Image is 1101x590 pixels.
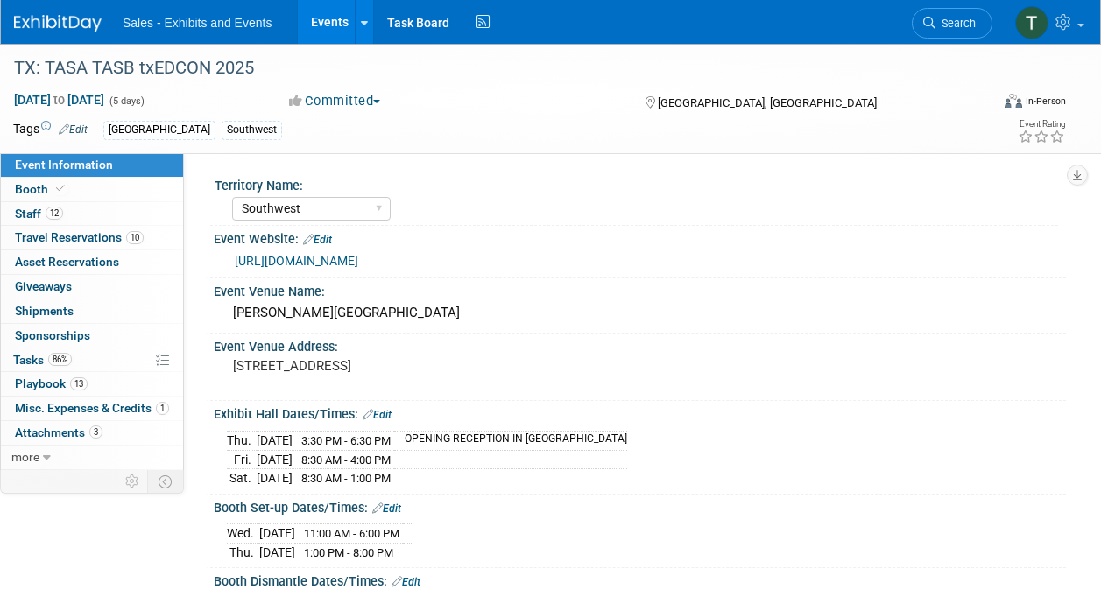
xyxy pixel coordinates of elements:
[233,358,549,374] pre: [STREET_ADDRESS]
[15,182,68,196] span: Booth
[214,334,1066,355] div: Event Venue Address:
[257,431,293,450] td: [DATE]
[222,121,282,139] div: Southwest
[1,153,183,177] a: Event Information
[303,234,332,246] a: Edit
[1,348,183,372] a: Tasks86%
[1,324,183,348] a: Sponsorships
[108,95,145,107] span: (5 days)
[1018,120,1065,129] div: Event Rating
[301,453,391,467] span: 8:30 AM - 4:00 PM
[257,469,293,488] td: [DATE]
[117,470,148,493] td: Personalize Event Tab Strip
[15,279,72,293] span: Giveaways
[156,402,169,415] span: 1
[148,470,184,493] td: Toggle Event Tabs
[214,401,1066,424] div: Exhibit Hall Dates/Times:
[304,546,393,559] span: 1:00 PM - 8:00 PM
[257,450,293,469] td: [DATE]
[913,91,1066,117] div: Event Format
[214,226,1066,249] div: Event Website:
[227,299,1053,327] div: [PERSON_NAME][GEOGRAPHIC_DATA]
[1,421,183,445] a: Attachments3
[15,207,63,221] span: Staff
[227,543,259,561] td: Thu.
[70,377,88,390] span: 13
[227,431,257,450] td: Thu.
[363,409,392,421] a: Edit
[1,397,183,420] a: Misc. Expenses & Credits1
[15,376,88,390] span: Playbook
[15,255,119,269] span: Asset Reservations
[392,576,420,588] a: Edit
[259,524,295,544] td: [DATE]
[1,372,183,396] a: Playbook13
[1,275,183,299] a: Giveaways
[1015,6,1048,39] img: Tracie Sullivan
[126,231,144,244] span: 10
[15,425,102,439] span: Attachments
[11,450,39,464] span: more
[13,120,88,140] td: Tags
[1,178,183,201] a: Booth
[394,431,627,450] td: OPENING RECEPTION IN [GEOGRAPHIC_DATA]
[214,278,1066,300] div: Event Venue Name:
[1,299,183,323] a: Shipments
[56,184,65,193] i: Booth reservation complete
[227,524,259,544] td: Wed.
[103,121,215,139] div: [GEOGRAPHIC_DATA]
[48,353,72,366] span: 86%
[215,172,1058,194] div: Territory Name:
[912,8,992,39] a: Search
[1,446,183,469] a: more
[89,425,102,439] span: 3
[15,230,144,244] span: Travel Reservations
[13,92,105,108] span: [DATE] [DATE]
[214,495,1066,517] div: Booth Set-up Dates/Times:
[235,254,358,268] a: [URL][DOMAIN_NAME]
[283,92,387,110] button: Committed
[15,304,74,318] span: Shipments
[8,53,976,84] div: TX: TASA TASB txEDCON 2025
[15,158,113,172] span: Event Information
[935,17,976,30] span: Search
[227,469,257,488] td: Sat.
[15,401,169,415] span: Misc. Expenses & Credits
[301,472,391,485] span: 8:30 AM - 1:00 PM
[123,16,272,30] span: Sales - Exhibits and Events
[1025,95,1066,108] div: In-Person
[1005,94,1022,108] img: Format-Inperson.png
[1,226,183,249] a: Travel Reservations10
[1,250,183,274] a: Asset Reservations
[301,434,391,447] span: 3:30 PM - 6:30 PM
[13,353,72,367] span: Tasks
[14,15,102,32] img: ExhibitDay
[46,207,63,220] span: 12
[15,328,90,342] span: Sponsorships
[59,123,88,136] a: Edit
[227,450,257,469] td: Fri.
[372,502,401,515] a: Edit
[304,527,399,540] span: 11:00 AM - 6:00 PM
[1,202,183,226] a: Staff12
[51,93,67,107] span: to
[259,543,295,561] td: [DATE]
[658,96,877,109] span: [GEOGRAPHIC_DATA], [GEOGRAPHIC_DATA]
